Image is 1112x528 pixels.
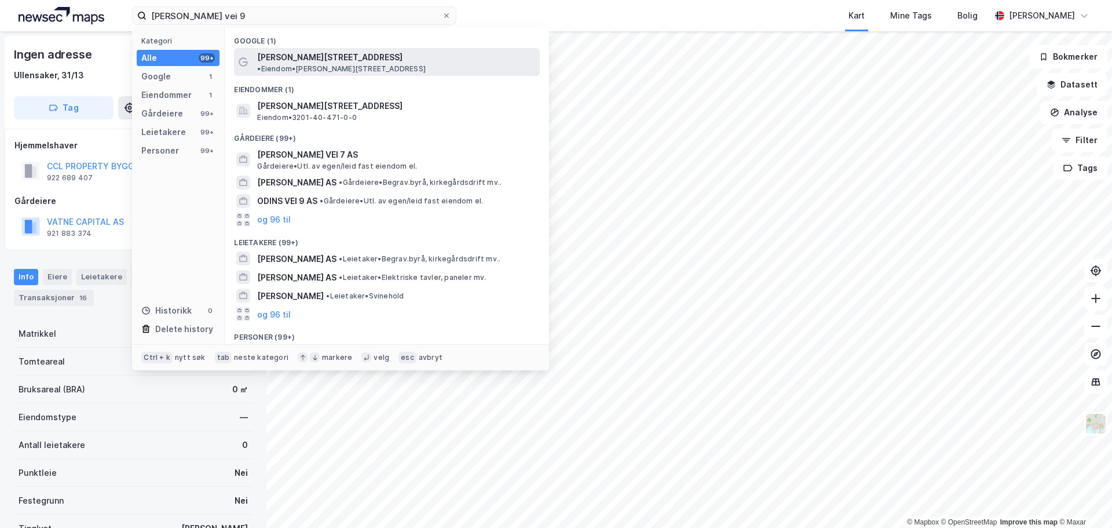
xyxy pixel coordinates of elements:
span: Leietaker • Begrav.byrå, kirkegårdsdrift mv.. [339,254,500,264]
span: [PERSON_NAME][STREET_ADDRESS] [257,99,535,113]
span: Gårdeiere • Utl. av egen/leid fast eiendom el. [257,162,417,171]
span: • [339,178,342,187]
div: Leietakere [76,269,127,285]
div: Leietakere (99+) [225,229,549,250]
a: Mapbox [907,518,939,526]
span: • [339,254,342,263]
div: markere [322,353,352,362]
div: Bruksareal (BRA) [19,383,85,396]
div: 99+ [199,53,215,63]
div: Eiendommer [141,88,192,102]
div: 99+ [199,128,215,137]
span: [PERSON_NAME] AS [257,271,336,285]
div: Festegrunn [19,494,64,508]
iframe: Chat Widget [1054,472,1112,528]
div: Nei [235,466,248,480]
div: Historikk [141,304,192,318]
div: Kategori [141,37,220,45]
div: 1 [206,72,215,81]
div: Matrikkel [19,327,56,341]
button: og 96 til [257,307,291,321]
span: • [339,273,342,282]
span: [PERSON_NAME] VEI 7 AS [257,148,535,162]
div: Eiere [43,269,72,285]
div: 99+ [199,109,215,118]
span: [PERSON_NAME][STREET_ADDRESS] [257,50,403,64]
span: • [320,196,323,205]
div: Hjemmelshaver [14,139,252,152]
div: Transaksjoner [14,290,94,306]
div: esc [398,352,416,363]
div: [PERSON_NAME] [1009,9,1075,23]
button: Tag [14,96,114,119]
div: Alle [141,51,157,65]
div: avbryt [419,353,442,362]
div: 99+ [199,146,215,155]
div: velg [374,353,389,362]
span: ODINS VEI 9 AS [257,194,317,208]
button: og 96 til [257,213,291,227]
span: Gårdeiere • Utl. av egen/leid fast eiendom el. [320,196,483,206]
button: Analyse [1040,101,1107,124]
span: [PERSON_NAME] AS [257,176,336,190]
span: [PERSON_NAME] [257,289,324,303]
div: Google [141,70,171,83]
div: Eiendomstype [19,410,76,424]
span: Leietaker • Svinehold [326,292,404,301]
div: Gårdeiere [14,194,252,208]
div: Tomteareal [19,355,65,369]
div: Google (1) [225,27,549,48]
div: Eiendommer (1) [225,76,549,97]
img: logo.a4113a55bc3d86da70a041830d287a7e.svg [19,7,104,24]
div: Info [14,269,38,285]
div: 922 689 407 [47,173,93,183]
div: Datasett [131,269,189,285]
span: • [257,64,261,73]
div: Gårdeiere [141,107,183,121]
div: Bolig [957,9,978,23]
div: Punktleie [19,466,57,480]
div: Nei [235,494,248,508]
button: Datasett [1037,73,1107,96]
span: • [326,292,330,300]
div: Delete history [155,322,213,336]
div: 16 [77,292,89,304]
button: Filter [1052,129,1107,152]
div: 0 [206,306,215,315]
div: Leietakere [141,125,186,139]
div: Ctrl + k [141,352,173,363]
a: Improve this map [1000,518,1058,526]
div: Ullensaker, 31/13 [14,68,84,82]
button: Tags [1054,156,1107,180]
div: Ingen adresse [14,45,94,64]
div: 0 [242,438,248,452]
div: 0 ㎡ [232,383,248,396]
span: Eiendom • [PERSON_NAME][STREET_ADDRESS] [257,64,426,74]
span: Gårdeiere • Begrav.byrå, kirkegårdsdrift mv.. [339,178,502,187]
span: [PERSON_NAME] AS [257,252,336,266]
div: — [240,410,248,424]
span: Leietaker • Elektriske tavler, paneler mv. [339,273,486,282]
div: Antall leietakere [19,438,85,452]
div: nytt søk [175,353,206,362]
div: 921 883 374 [47,229,92,238]
button: Bokmerker [1029,45,1107,68]
div: 1 [206,90,215,100]
a: OpenStreetMap [941,518,997,526]
img: Z [1085,413,1107,435]
div: Mine Tags [890,9,932,23]
div: neste kategori [234,353,288,362]
input: Søk på adresse, matrikkel, gårdeiere, leietakere eller personer [147,7,442,24]
div: Personer (99+) [225,323,549,344]
div: Gårdeiere (99+) [225,125,549,145]
div: Kart [848,9,865,23]
span: Eiendom • 3201-40-471-0-0 [257,113,357,122]
div: tab [215,352,232,363]
div: Personer [141,144,179,158]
